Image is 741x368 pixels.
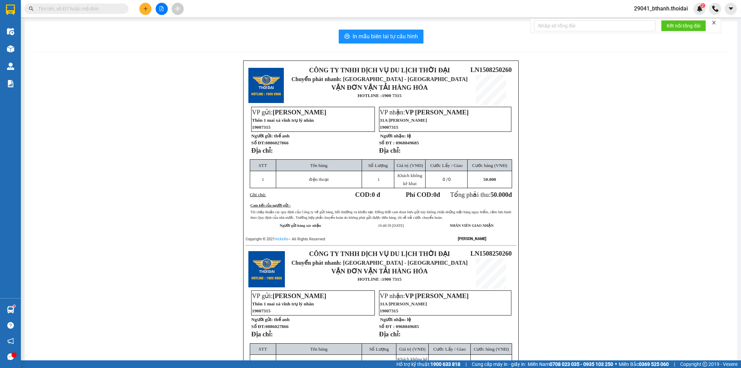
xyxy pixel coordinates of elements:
[397,163,423,168] span: Giá trị (VNĐ)
[310,346,328,352] span: Tên hàng
[251,133,273,138] strong: Người gửi:
[430,163,462,168] span: Cước Lấy / Giao
[702,362,707,367] span: copyright
[372,191,380,198] span: 0 đ
[378,224,404,227] span: 10:48:39 [DATE]
[667,22,700,30] span: Kết nối tổng đài
[369,346,389,352] span: Số Lượng
[474,346,509,352] span: Cước hàng (VNĐ)
[252,109,326,116] span: VP gửi:
[534,20,656,31] input: Nhập số tổng đài
[615,363,617,366] span: ⚪️
[379,140,395,145] strong: Số ĐT :
[674,360,675,368] span: |
[291,76,468,82] span: Chuyển phát nhanh: [GEOGRAPHIC_DATA] - [GEOGRAPHIC_DATA]
[172,3,184,15] button: aim
[380,317,406,322] strong: Người nhận:
[368,163,388,168] span: Số Lượng
[265,140,289,145] span: 0886027866
[29,6,34,11] span: search
[7,80,14,87] img: solution-icon
[405,292,469,299] span: VP [PERSON_NAME]
[309,177,329,182] span: điện thoại
[396,324,419,329] span: 0968849685
[712,6,718,12] img: phone-icon
[382,277,402,282] strong: 1900 7315
[639,361,669,367] strong: 0369 525 060
[331,84,428,91] strong: VẬN ĐƠN VẬN TẢI HÀNG HÓA
[251,317,273,322] strong: Người gửi:
[380,308,398,313] span: 19007315
[405,109,469,116] span: VP [PERSON_NAME]
[379,324,395,329] strong: Số ĐT :
[250,203,291,207] u: Cam kết của người gửi :
[274,317,290,322] span: thế anh
[472,163,507,168] span: Cước hàng (VNĐ)
[275,237,288,241] a: VeXeRe
[259,163,267,168] span: STT
[380,301,427,306] span: 31A [PERSON_NAME]
[7,306,14,313] img: warehouse-icon
[13,305,15,307] sup: 1
[309,250,450,257] strong: CÔNG TY TNHH DỊCH VỤ DU LỊCH THỜI ĐẠI
[628,4,693,13] span: 29041_bthanh.thoidai
[697,6,703,12] img: icon-new-feature
[159,6,164,11] span: file-add
[156,3,168,15] button: file-add
[725,3,737,15] button: caret-down
[472,360,526,368] span: Cung cấp máy in - giấy in:
[7,28,14,35] img: warehouse-icon
[470,250,512,257] span: LN1508250260
[248,251,285,288] img: logo
[382,93,402,98] strong: 1900 7315
[251,140,288,145] strong: Số ĐT:
[357,277,382,282] strong: HOTLINE :
[491,191,508,198] span: 50.000
[248,68,284,103] img: logo
[273,109,326,116] span: [PERSON_NAME]
[528,360,613,368] span: Miền Nam
[143,6,148,11] span: plus
[380,292,469,299] span: VP nhận:
[470,66,512,73] span: LN1508250260
[252,118,314,123] span: Thôn 1 mai xá vĩnh trụ lý nhân
[407,317,411,322] span: lệ
[250,192,266,197] span: Ghi chú:
[407,133,411,138] span: lệ
[397,173,422,186] span: Khách không kê khai
[380,109,469,116] span: VP nhận:
[396,360,460,368] span: Hỗ trợ kỹ thuật:
[711,20,716,25] span: close
[7,45,14,53] img: warehouse-icon
[139,3,151,15] button: plus
[380,125,398,130] span: 19007315
[7,322,14,329] span: question-circle
[175,6,180,11] span: aim
[265,324,289,329] span: 0886027866
[357,93,382,98] strong: HOTLINE :
[355,191,380,198] strong: COD:
[252,125,270,130] span: 19007315
[6,5,15,15] img: logo-vxr
[728,6,734,12] span: caret-down
[701,3,704,8] span: 2
[251,330,273,338] strong: Địa chỉ:
[450,224,494,227] strong: NHÂN VIÊN GIAO NHẬN
[406,191,440,198] strong: Phí COD: đ
[353,32,418,41] span: In mẫu biên lai tự cấu hình
[38,5,120,13] input: Tìm tên, số ĐT hoặc mã đơn
[700,3,705,8] sup: 2
[331,267,428,275] strong: VẬN ĐƠN VẬN TẢI HÀNG HÓA
[280,224,321,227] strong: Người gửi hàng xác nhận
[458,237,486,241] strong: [PERSON_NAME]
[550,361,613,367] strong: 0708 023 035 - 0935 103 250
[251,324,288,329] strong: Số ĐT:
[7,353,14,360] span: message
[433,346,466,352] span: Cước Lấy / Giao
[508,191,512,198] span: đ
[399,346,426,352] span: Giá trị (VNĐ)
[379,330,401,338] strong: Địa chỉ:
[344,33,350,40] span: printer
[396,140,419,145] span: 0968849685
[448,177,451,182] span: 0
